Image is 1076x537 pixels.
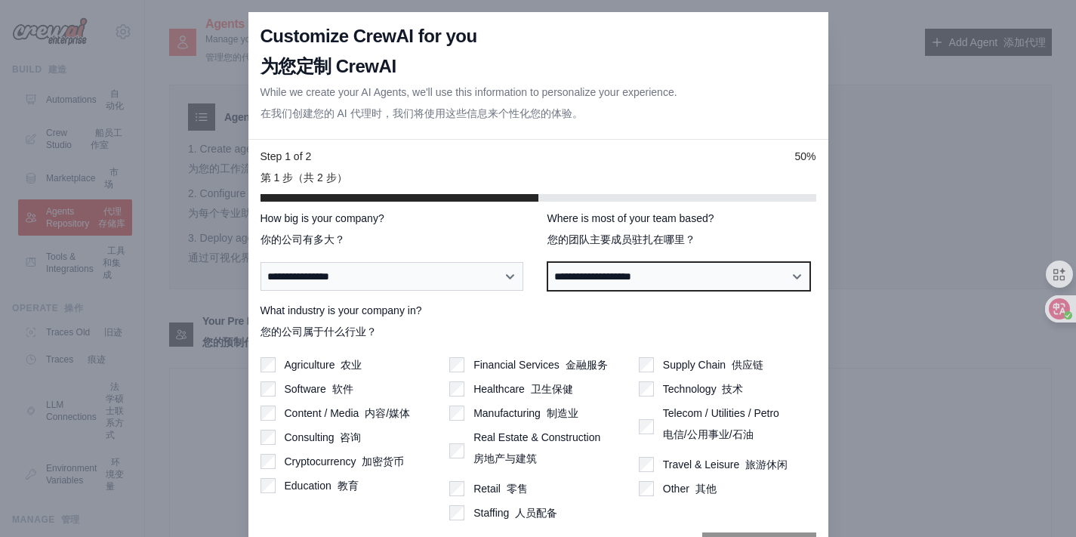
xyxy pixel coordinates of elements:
label: Supply Chain [663,357,763,372]
label: Cryptocurrency [285,454,405,469]
h3: Customize CrewAI for you [261,24,477,85]
font: 您的公司属于什么行业？ [261,326,377,338]
font: 人员配备 [515,507,557,519]
label: Financial Services [473,357,607,372]
font: 卫生保健 [531,383,573,395]
label: Retail [473,481,528,496]
p: While we create your AI Agents, we'll use this information to personalize your experience. [261,85,677,127]
font: 制造业 [547,407,578,419]
font: 房地产与建筑 [473,452,537,464]
span: Step 1 of 2 [261,149,347,191]
font: 在我们创建您的 AI 代理时，我们将使用这些信息来个性化您的体验。 [261,107,583,119]
label: Education [285,478,359,493]
label: What industry is your company in? [261,303,816,345]
font: 咨询 [340,431,361,443]
font: 供应链 [732,359,763,371]
font: 电信/公用事业/石油 [663,428,754,440]
label: Other [663,481,717,496]
span: 50% [794,149,815,191]
font: 教育 [338,480,359,492]
label: Telecom / Utilities / Petro [663,406,779,448]
font: 金融服务 [566,359,608,371]
font: 您的团队主要成员驻扎在哪里？ [547,233,695,245]
label: Healthcare [473,381,572,397]
font: 技术 [722,383,743,395]
label: Manufacturing [473,406,578,421]
label: Where is most of your team based? [547,211,816,253]
font: 你的公司有多大？ [261,233,345,245]
font: 第 1 步（共 2 步） [261,171,347,184]
label: Agriculture [285,357,362,372]
font: 为您定制 CrewAI [261,56,396,76]
font: 加密货币 [362,455,404,468]
label: Consulting [285,430,362,445]
label: How big is your company? [261,211,529,253]
font: 内容/媒体 [365,407,410,419]
font: 零售 [507,483,528,495]
label: Software [285,381,353,397]
label: Travel & Leisure [663,457,788,472]
label: Real Estate & Construction [473,430,600,472]
font: 旅游休闲 [745,458,788,471]
label: Content / Media [285,406,411,421]
label: Technology [663,381,744,397]
font: 农业 [341,359,362,371]
label: Staffing [473,505,557,520]
font: 其他 [695,483,717,495]
font: 软件 [332,383,353,395]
